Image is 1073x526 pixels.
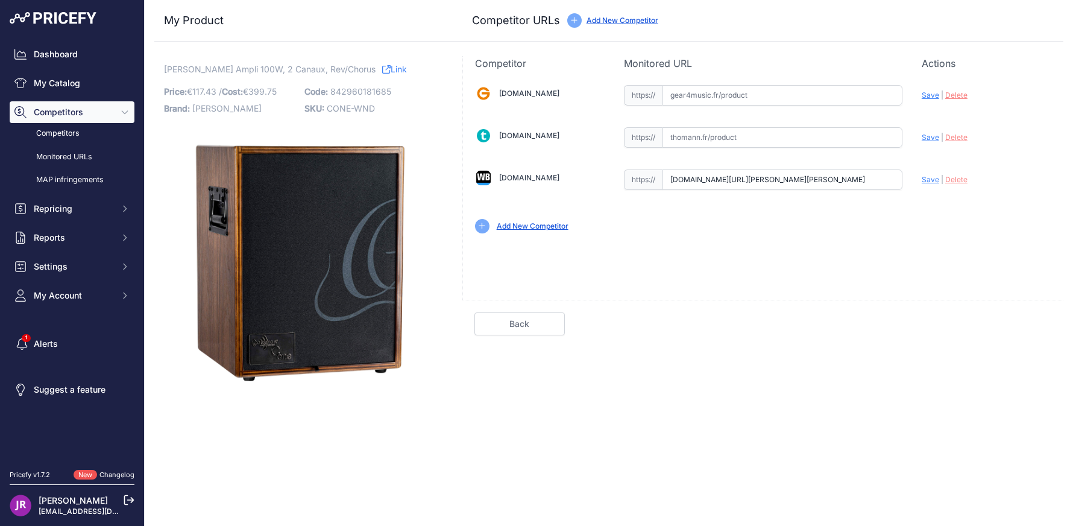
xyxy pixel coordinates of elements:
span: Brand: [164,103,190,113]
a: [DOMAIN_NAME] [499,131,559,140]
a: [DOMAIN_NAME] [499,173,559,182]
span: Settings [34,261,113,273]
span: Save [922,133,939,142]
span: Code: [304,86,328,97]
button: My Account [10,285,134,306]
span: | [941,133,943,142]
span: 117.43 [192,86,216,97]
span: [PERSON_NAME] [192,103,262,113]
a: Add New Competitor [587,16,658,25]
nav: Sidebar [10,43,134,455]
a: Monitored URLs [10,147,134,168]
span: Save [922,90,939,100]
p: € [164,83,297,100]
button: Reports [10,227,134,249]
span: https:// [624,170,662,190]
span: Reports [34,232,113,244]
span: https:// [624,85,662,106]
a: Suggest a feature [10,379,134,401]
a: [PERSON_NAME] [39,495,108,505]
span: | [941,175,943,184]
a: Link [382,62,407,77]
a: MAP infringements [10,170,134,191]
span: 842960181685 [330,86,391,97]
button: Repricing [10,198,134,220]
span: [PERSON_NAME] Ampli 100W, 2 Canaux, Rev/Chorus [164,62,376,77]
span: SKU: [304,103,324,113]
h3: My Product [164,12,438,29]
p: Actions [922,56,1051,71]
span: Delete [945,90,968,100]
span: / € [219,86,277,97]
input: gear4music.fr/product [662,85,902,106]
p: Monitored URL [624,56,902,71]
button: Settings [10,256,134,277]
span: My Account [34,290,113,302]
span: Delete [945,175,968,184]
a: Back [474,312,565,335]
img: Pricefy Logo [10,12,96,24]
span: CONE-WND [327,103,375,113]
span: Price: [164,86,187,97]
div: Pricefy v1.7.2 [10,470,50,480]
span: Repricing [34,203,113,215]
a: [DOMAIN_NAME] [499,89,559,98]
span: New [74,470,97,480]
a: Dashboard [10,43,134,65]
input: thomann.fr/product [662,127,902,148]
a: Alerts [10,333,134,355]
span: | [941,90,943,100]
span: 399.75 [248,86,277,97]
a: [EMAIL_ADDRESS][DOMAIN_NAME] [39,507,165,516]
span: https:// [624,127,662,148]
p: Competitor [475,56,605,71]
span: Delete [945,133,968,142]
input: woodbrass.com/product [662,170,902,190]
a: Changelog [99,471,134,479]
a: Add New Competitor [497,221,568,230]
span: Competitors [34,106,113,118]
a: My Catalog [10,72,134,94]
h3: Competitor URLs [472,12,560,29]
button: Competitors [10,101,134,123]
span: Cost: [222,86,243,97]
span: Save [922,175,939,184]
a: Competitors [10,123,134,144]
